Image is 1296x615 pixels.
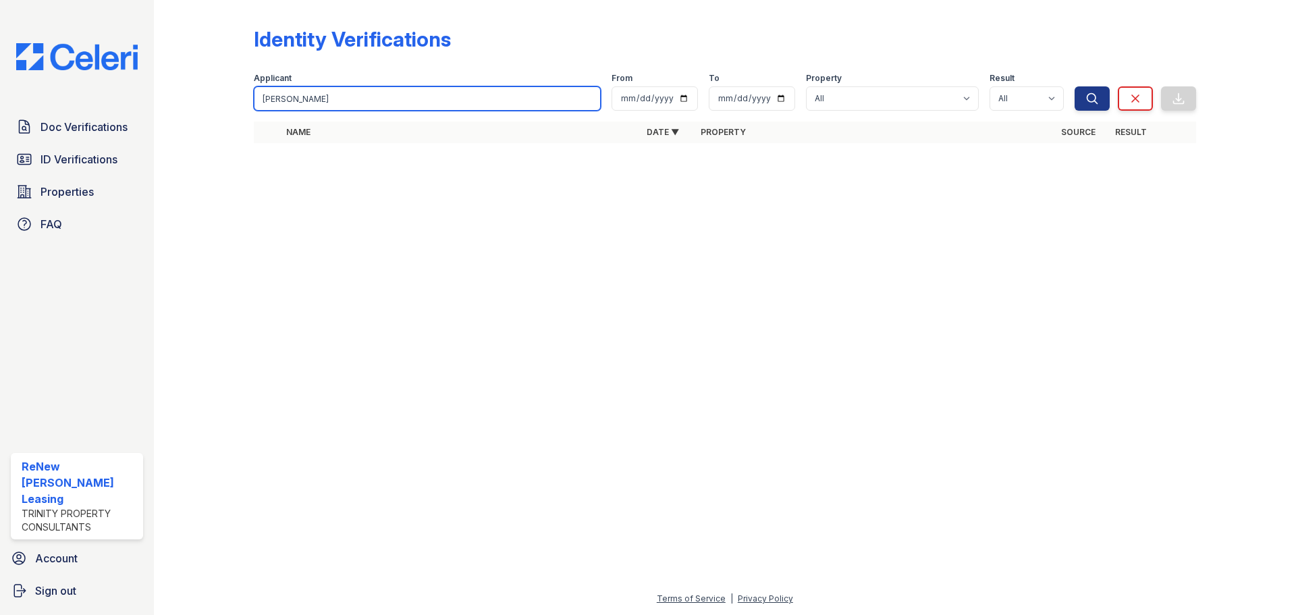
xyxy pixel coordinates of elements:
[806,73,842,84] label: Property
[738,593,793,604] a: Privacy Policy
[40,216,62,232] span: FAQ
[657,593,726,604] a: Terms of Service
[40,119,128,135] span: Doc Verifications
[5,545,148,572] a: Account
[11,178,143,205] a: Properties
[1115,127,1147,137] a: Result
[647,127,679,137] a: Date ▼
[612,73,632,84] label: From
[990,73,1015,84] label: Result
[11,113,143,140] a: Doc Verifications
[5,43,148,70] img: CE_Logo_Blue-a8612792a0a2168367f1c8372b55b34899dd931a85d93a1a3d3e32e68fde9ad4.png
[40,151,117,167] span: ID Verifications
[254,27,451,51] div: Identity Verifications
[35,583,76,599] span: Sign out
[11,211,143,238] a: FAQ
[1061,127,1096,137] a: Source
[254,73,292,84] label: Applicant
[286,127,310,137] a: Name
[22,458,138,507] div: ReNew [PERSON_NAME] Leasing
[40,184,94,200] span: Properties
[730,593,733,604] div: |
[254,86,601,111] input: Search by name or phone number
[22,507,138,534] div: Trinity Property Consultants
[35,550,78,566] span: Account
[11,146,143,173] a: ID Verifications
[709,73,720,84] label: To
[5,577,148,604] a: Sign out
[701,127,746,137] a: Property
